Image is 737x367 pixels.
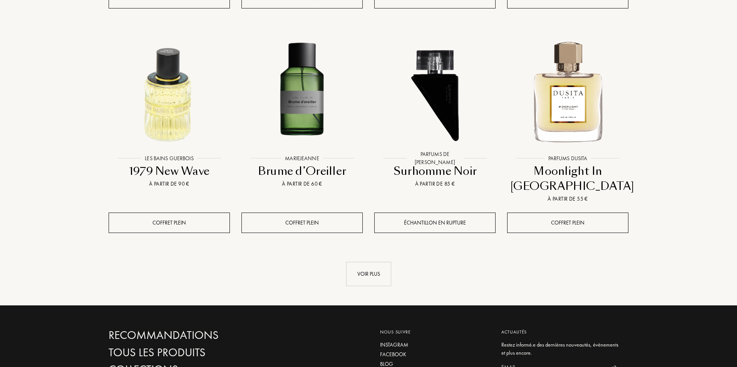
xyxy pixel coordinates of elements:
[501,341,623,357] div: Restez informé.e des dernières nouveautés, évènements et plus encore.
[109,213,230,233] div: Coffret plein
[374,22,496,198] a: Surhomme Noir Parfums de NietzscheParfums de [PERSON_NAME]Surhomme NoirÀ partir de 85 €
[374,213,496,233] div: Échantillon en rupture
[109,346,274,359] a: Tous les produits
[245,180,360,188] div: À partir de 60 €
[241,213,363,233] div: Coffret plein
[346,262,391,286] div: Voir plus
[380,328,490,335] div: Nous suivre
[375,30,495,150] img: Surhomme Noir Parfums de Nietzsche
[380,341,490,349] a: Instagram
[380,350,490,359] a: Facebook
[510,164,625,194] div: Moonlight In [GEOGRAPHIC_DATA]
[377,180,492,188] div: À partir de 85 €
[501,328,623,335] div: Actualités
[241,22,363,198] a: Brume d’Oreiller MarieJeanneMarieJeanneBrume d’OreillerÀ partir de 60 €
[242,30,362,150] img: Brume d’Oreiller MarieJeanne
[112,180,227,188] div: À partir de 90 €
[507,22,628,213] a: Moonlight In Chiangmai Parfums DusitaParfums DusitaMoonlight In [GEOGRAPHIC_DATA]À partir de 55 €
[508,30,628,150] img: Moonlight In Chiangmai Parfums Dusita
[109,30,229,150] img: 1979 New Wave Les Bains Guerbois
[510,195,625,203] div: À partir de 55 €
[507,213,628,233] div: Coffret plein
[109,22,230,198] a: 1979 New Wave Les Bains GuerboisLes Bains Guerbois1979 New WaveÀ partir de 90 €
[109,328,274,342] a: Recommandations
